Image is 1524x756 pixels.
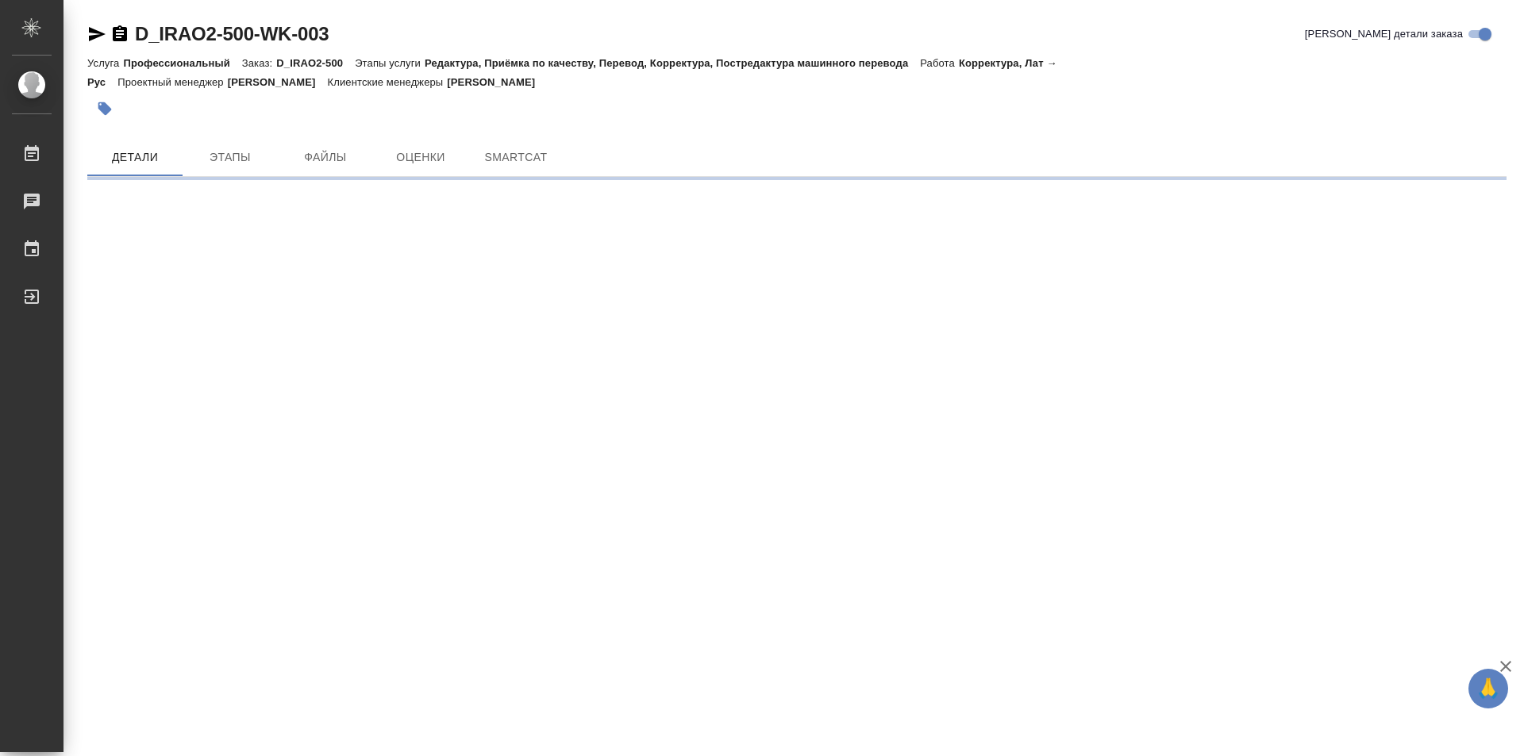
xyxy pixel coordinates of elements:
p: [PERSON_NAME] [228,76,328,88]
p: Клиентские менеджеры [328,76,448,88]
button: Добавить тэг [87,91,122,126]
span: SmartCat [478,148,554,167]
button: Скопировать ссылку [110,25,129,44]
span: Файлы [287,148,364,167]
span: Оценки [383,148,459,167]
span: [PERSON_NAME] детали заказа [1305,26,1463,42]
p: [PERSON_NAME] [447,76,547,88]
p: Редактура, Приёмка по качеству, Перевод, Корректура, Постредактура машинного перевода [425,57,920,69]
p: Услуга [87,57,123,69]
p: Заказ: [242,57,276,69]
span: Этапы [192,148,268,167]
a: D_IRAO2-500-WK-003 [135,23,329,44]
p: D_IRAO2-500 [276,57,355,69]
span: 🙏 [1475,672,1502,705]
span: Детали [97,148,173,167]
button: 🙏 [1468,669,1508,708]
p: Профессиональный [123,57,241,69]
p: Этапы услуги [355,57,425,69]
button: Скопировать ссылку для ЯМессенджера [87,25,106,44]
p: Работа [920,57,959,69]
p: Проектный менеджер [117,76,227,88]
